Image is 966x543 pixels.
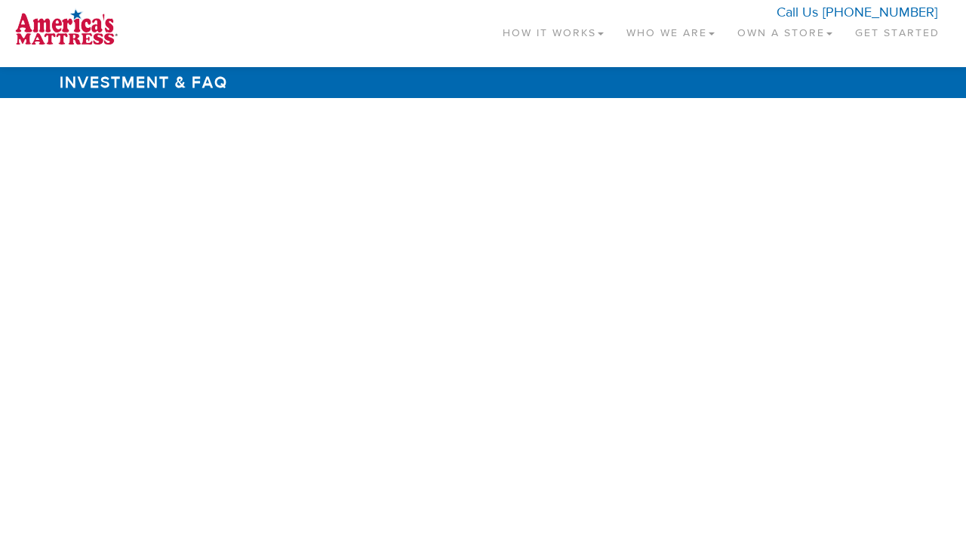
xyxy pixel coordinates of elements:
a: [PHONE_NUMBER] [823,4,937,21]
a: Get Started [844,8,951,52]
img: logo [15,8,118,45]
span: Call Us [777,4,818,21]
a: How It Works [491,8,615,52]
a: Who We Are [615,8,726,52]
h1: Investment & FAQ [53,67,913,98]
a: Own a Store [726,8,844,52]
